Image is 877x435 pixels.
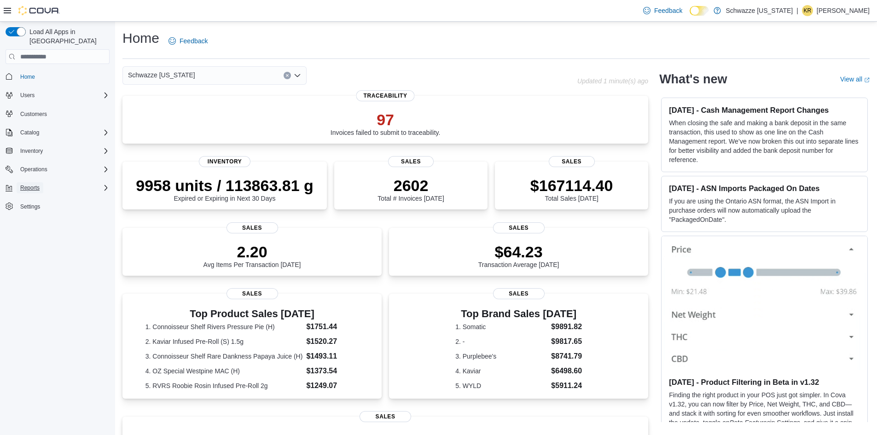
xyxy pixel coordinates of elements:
[203,243,301,261] p: 2.20
[478,243,559,261] p: $64.23
[378,176,444,195] p: 2602
[145,308,359,319] h3: Top Product Sales [DATE]
[145,322,303,331] dt: 1. Connoisseur Shelf Rivers Pressure Pie (H)
[331,110,441,136] div: Invoices failed to submit to traceability.
[26,27,110,46] span: Load All Apps in [GEOGRAPHIC_DATA]
[20,110,47,118] span: Customers
[455,352,547,361] dt: 3. Purplebee's
[356,90,415,101] span: Traceability
[17,127,43,138] button: Catalog
[227,288,278,299] span: Sales
[669,184,860,193] h3: [DATE] - ASN Imports Packaged On Dates
[306,380,359,391] dd: $1249.07
[306,351,359,362] dd: $1493.11
[669,197,860,224] p: If you are using the Ontario ASN format, the ASN Import in purchase orders will now automatically...
[388,156,434,167] span: Sales
[128,70,195,81] span: Schwazze [US_STATE]
[294,72,301,79] button: Open list of options
[669,105,860,115] h3: [DATE] - Cash Management Report Changes
[669,377,860,387] h3: [DATE] - Product Filtering in Beta in v1.32
[840,75,870,83] a: View allExternal link
[2,89,113,102] button: Users
[455,366,547,376] dt: 4. Kaviar
[6,66,110,237] nav: Complex example
[17,70,110,82] span: Home
[530,176,613,202] div: Total Sales [DATE]
[17,145,110,157] span: Inventory
[455,308,582,319] h3: Top Brand Sales [DATE]
[331,110,441,129] p: 97
[17,145,46,157] button: Inventory
[2,145,113,157] button: Inventory
[360,411,411,422] span: Sales
[17,90,110,101] span: Users
[20,203,40,210] span: Settings
[669,118,860,164] p: When closing the safe and making a bank deposit in the same transaction, this used to show as one...
[2,181,113,194] button: Reports
[136,176,314,195] p: 9958 units / 113863.81 g
[2,163,113,176] button: Operations
[17,108,110,120] span: Customers
[122,29,159,47] h1: Home
[817,5,870,16] p: [PERSON_NAME]
[20,147,43,155] span: Inventory
[20,73,35,81] span: Home
[654,6,682,15] span: Feedback
[530,176,613,195] p: $167114.40
[284,72,291,79] button: Clear input
[690,6,709,16] input: Dark Mode
[659,72,727,87] h2: What's new
[864,77,870,83] svg: External link
[20,92,35,99] span: Users
[726,5,793,16] p: Schwazze [US_STATE]
[145,337,303,346] dt: 2. Kaviar Infused Pre-Roll (S) 1.5g
[145,381,303,390] dt: 5. RVRS Roobie Rosin Infused Pre-Roll 2g
[730,419,770,426] em: Beta Features
[551,351,582,362] dd: $8741.79
[551,336,582,347] dd: $9817.65
[2,107,113,121] button: Customers
[17,71,39,82] a: Home
[378,176,444,202] div: Total # Invoices [DATE]
[455,322,547,331] dt: 1. Somatic
[203,243,301,268] div: Avg Items Per Transaction [DATE]
[17,90,38,101] button: Users
[493,288,545,299] span: Sales
[18,6,60,15] img: Cova
[493,222,545,233] span: Sales
[551,365,582,377] dd: $6498.60
[165,32,211,50] a: Feedback
[306,321,359,332] dd: $1751.44
[455,381,547,390] dt: 5. WYLD
[455,337,547,346] dt: 2. -
[551,321,582,332] dd: $9891.82
[17,109,51,120] a: Customers
[17,164,51,175] button: Operations
[306,365,359,377] dd: $1373.54
[180,36,208,46] span: Feedback
[306,336,359,347] dd: $1520.27
[639,1,686,20] a: Feedback
[17,201,44,212] a: Settings
[17,127,110,138] span: Catalog
[804,5,812,16] span: KR
[136,176,314,202] div: Expired or Expiring in Next 30 Days
[796,5,798,16] p: |
[2,126,113,139] button: Catalog
[20,184,40,191] span: Reports
[2,70,113,83] button: Home
[549,156,595,167] span: Sales
[145,366,303,376] dt: 4. OZ Special Westpine MAC (H)
[17,164,110,175] span: Operations
[20,166,47,173] span: Operations
[17,182,43,193] button: Reports
[145,352,303,361] dt: 3. Connoisseur Shelf Rare Dankness Papaya Juice (H)
[17,182,110,193] span: Reports
[20,129,39,136] span: Catalog
[577,77,648,85] p: Updated 1 minute(s) ago
[551,380,582,391] dd: $5911.24
[2,200,113,213] button: Settings
[199,156,250,167] span: Inventory
[17,201,110,212] span: Settings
